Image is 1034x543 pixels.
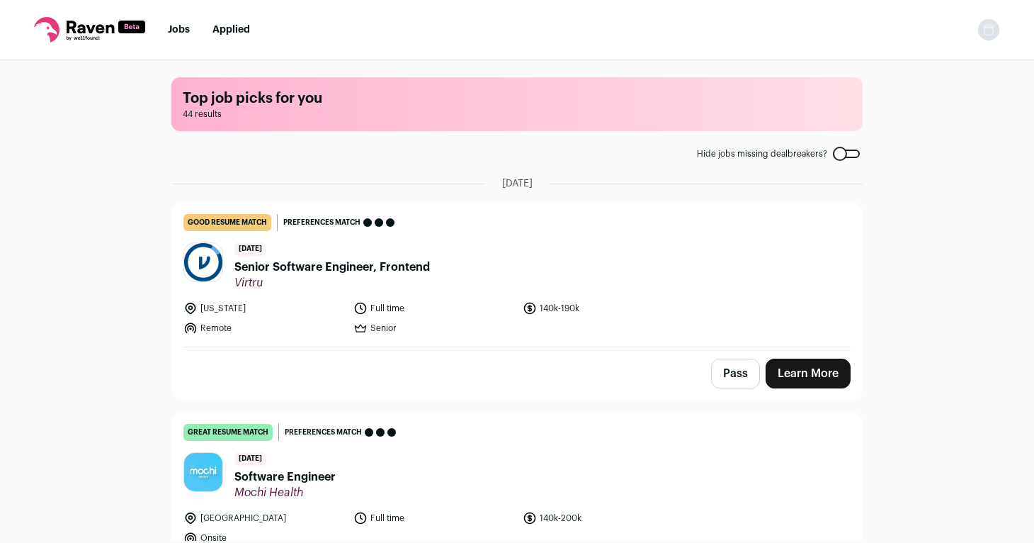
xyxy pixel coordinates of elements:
[234,469,336,486] span: Software Engineer
[172,203,862,347] a: good resume match Preferences match [DATE] Senior Software Engineer, Frontend Virtru [US_STATE] F...
[353,321,515,335] li: Senior
[183,424,273,441] div: great resume match
[523,301,684,315] li: 140k-190k
[183,321,345,335] li: Remote
[184,453,222,491] img: 500c0e26cc79d944e0d104ded22ce6ee60390aa6dc7fefce30730f66baf2ee9f.jpg
[283,215,360,230] span: Preferences match
[234,486,336,500] span: Mochi Health
[977,18,1000,41] img: nopic.png
[184,243,222,281] img: 913b86cd6f895b06c3c54479cc6935d165c54bbffc9f4a50be0f668728d93139.png
[183,511,345,525] li: [GEOGRAPHIC_DATA]
[183,89,851,108] h1: Top job picks for you
[523,511,684,525] li: 140k-200k
[977,18,1000,41] button: Open dropdown
[234,259,430,276] span: Senior Software Engineer, Frontend
[183,108,851,120] span: 44 results
[212,25,250,35] a: Applied
[353,301,515,315] li: Full time
[183,301,345,315] li: [US_STATE]
[285,425,362,440] span: Preferences match
[234,452,266,466] span: [DATE]
[353,511,515,525] li: Full time
[711,359,760,388] button: Pass
[168,25,190,35] a: Jobs
[234,242,266,256] span: [DATE]
[697,148,827,159] span: Hide jobs missing dealbreakers?
[502,177,533,191] span: [DATE]
[234,276,430,290] span: Virtru
[766,359,851,388] a: Learn More
[183,214,271,231] div: good resume match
